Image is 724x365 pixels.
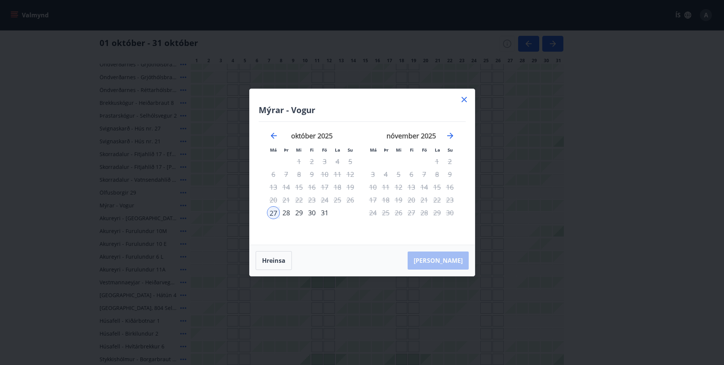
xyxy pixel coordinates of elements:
td: Selected as start date. mánudagur, 27. október 2025 [267,206,280,219]
td: Not available. laugardagur, 1. nóvember 2025 [431,155,443,168]
small: Má [270,147,277,153]
div: Aðeins útritun í boði [305,181,318,193]
td: Not available. þriðjudagur, 7. október 2025 [280,168,293,181]
td: Not available. sunnudagur, 19. október 2025 [344,181,357,193]
td: Not available. laugardagur, 11. október 2025 [331,168,344,181]
td: Not available. mánudagur, 13. október 2025 [267,181,280,193]
div: 29 [293,206,305,219]
td: Not available. mánudagur, 20. október 2025 [267,193,280,206]
td: Not available. þriðjudagur, 11. nóvember 2025 [379,181,392,193]
td: Not available. laugardagur, 22. nóvember 2025 [431,193,443,206]
td: Not available. fimmtudagur, 2. október 2025 [305,155,318,168]
td: Not available. þriðjudagur, 4. nóvember 2025 [379,168,392,181]
td: Not available. laugardagur, 15. nóvember 2025 [431,181,443,193]
div: 28 [280,206,293,219]
button: Hreinsa [256,251,292,270]
small: Fö [322,147,327,153]
td: Not available. sunnudagur, 2. nóvember 2025 [443,155,456,168]
small: Má [370,147,377,153]
div: Move backward to switch to the previous month. [269,131,278,140]
td: Not available. föstudagur, 28. nóvember 2025 [418,206,431,219]
td: Not available. fimmtudagur, 23. október 2025 [305,193,318,206]
td: Choose miðvikudagur, 29. október 2025 as your check-out date. It’s available. [293,206,305,219]
td: Not available. miðvikudagur, 5. nóvember 2025 [392,168,405,181]
td: Not available. föstudagur, 7. nóvember 2025 [418,168,431,181]
td: Not available. sunnudagur, 16. nóvember 2025 [443,181,456,193]
td: Not available. fimmtudagur, 6. nóvember 2025 [405,168,418,181]
td: Not available. miðvikudagur, 12. nóvember 2025 [392,181,405,193]
td: Not available. sunnudagur, 30. nóvember 2025 [443,206,456,219]
td: Not available. miðvikudagur, 19. nóvember 2025 [392,193,405,206]
td: Not available. þriðjudagur, 25. nóvember 2025 [379,206,392,219]
div: Aðeins útritun í boði [318,168,331,181]
td: Not available. laugardagur, 29. nóvember 2025 [431,206,443,219]
td: Not available. sunnudagur, 9. nóvember 2025 [443,168,456,181]
td: Not available. laugardagur, 18. október 2025 [331,181,344,193]
td: Not available. fimmtudagur, 20. nóvember 2025 [405,193,418,206]
div: 30 [305,206,318,219]
td: Not available. þriðjudagur, 21. október 2025 [280,193,293,206]
td: Not available. sunnudagur, 26. október 2025 [344,193,357,206]
small: Fi [410,147,414,153]
small: Fi [310,147,314,153]
td: Not available. miðvikudagur, 8. október 2025 [293,168,305,181]
div: Aðeins útritun í boði [318,193,331,206]
small: Þr [284,147,288,153]
td: Not available. föstudagur, 17. október 2025 [318,181,331,193]
td: Not available. þriðjudagur, 14. október 2025 [280,181,293,193]
strong: nóvember 2025 [387,131,436,140]
td: Choose föstudagur, 31. október 2025 as your check-out date. It’s available. [318,206,331,219]
td: Not available. fimmtudagur, 16. október 2025 [305,181,318,193]
td: Not available. sunnudagur, 12. október 2025 [344,168,357,181]
div: Aðeins innritun í boði [267,206,280,219]
td: Not available. mánudagur, 10. nóvember 2025 [367,181,379,193]
td: Choose fimmtudagur, 30. október 2025 as your check-out date. It’s available. [305,206,318,219]
td: Not available. miðvikudagur, 1. október 2025 [293,155,305,168]
td: Not available. miðvikudagur, 22. október 2025 [293,193,305,206]
div: Aðeins útritun í boði [418,168,431,181]
small: Mi [296,147,302,153]
strong: október 2025 [291,131,333,140]
td: Not available. mánudagur, 24. nóvember 2025 [367,206,379,219]
h4: Mýrar - Vogur [259,104,466,115]
div: Move forward to switch to the next month. [446,131,455,140]
td: Not available. laugardagur, 8. nóvember 2025 [431,168,443,181]
div: Aðeins útritun í boði [418,193,431,206]
td: Not available. sunnudagur, 5. október 2025 [344,155,357,168]
td: Not available. föstudagur, 3. október 2025 [318,155,331,168]
div: Calendar [259,122,466,236]
small: La [335,147,340,153]
small: Fö [422,147,427,153]
div: Aðeins útritun í boði [318,206,331,219]
small: Su [348,147,353,153]
td: Not available. miðvikudagur, 15. október 2025 [293,181,305,193]
small: Mi [396,147,402,153]
td: Not available. miðvikudagur, 26. nóvember 2025 [392,206,405,219]
td: Not available. föstudagur, 24. október 2025 [318,193,331,206]
small: Su [448,147,453,153]
div: Aðeins útritun í boði [318,155,331,168]
td: Not available. sunnudagur, 23. nóvember 2025 [443,193,456,206]
td: Not available. föstudagur, 10. október 2025 [318,168,331,181]
td: Not available. þriðjudagur, 18. nóvember 2025 [379,193,392,206]
td: Choose þriðjudagur, 28. október 2025 as your check-out date. It’s available. [280,206,293,219]
td: Not available. laugardagur, 25. október 2025 [331,193,344,206]
td: Not available. fimmtudagur, 13. nóvember 2025 [405,181,418,193]
div: Aðeins útritun í boði [418,206,431,219]
td: Not available. föstudagur, 14. nóvember 2025 [418,181,431,193]
td: Not available. fimmtudagur, 27. nóvember 2025 [405,206,418,219]
td: Not available. fimmtudagur, 9. október 2025 [305,168,318,181]
td: Not available. mánudagur, 17. nóvember 2025 [367,193,379,206]
small: Þr [384,147,388,153]
td: Not available. föstudagur, 21. nóvember 2025 [418,193,431,206]
td: Not available. laugardagur, 4. október 2025 [331,155,344,168]
small: La [435,147,440,153]
td: Not available. mánudagur, 6. október 2025 [267,168,280,181]
td: Not available. mánudagur, 3. nóvember 2025 [367,168,379,181]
